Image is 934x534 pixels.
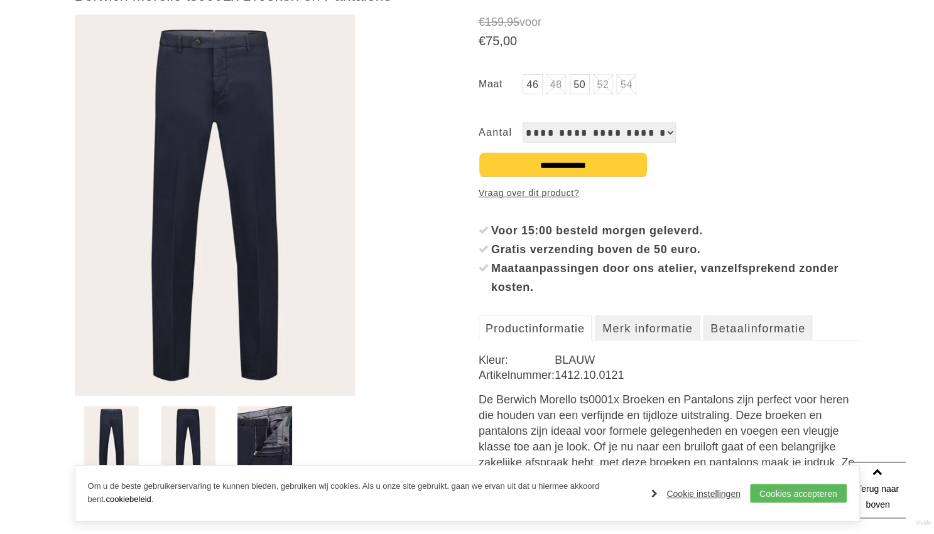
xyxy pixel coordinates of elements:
span: € [479,34,486,48]
a: 46 [523,74,543,94]
img: Berwich Morello ts0001x Broeken en Pantalons [75,14,355,396]
span: , [499,34,503,48]
div: De Berwich Morello ts0001x Broeken en Pantalons zijn perfect voor heren die houden van een verfij... [479,392,860,518]
dd: 1412.10.0121 [555,368,859,383]
img: berwich-morello-ts0001x-broeken-en-pantalons [237,406,292,480]
ul: Maat [479,74,860,97]
p: Om u de beste gebruikerservaring te kunnen bieden, gebruiken wij cookies. Als u onze site gebruik... [88,480,639,506]
div: Voor 15:00 besteld morgen geleverd. [491,221,860,240]
a: Betaalinformatie [703,315,812,341]
div: Gratis verzending boven de 50 euro. [491,240,860,259]
span: € [479,16,485,28]
dt: Kleur: [479,352,555,368]
span: 159 [485,16,504,28]
span: 95 [507,16,519,28]
span: 75 [486,34,499,48]
img: berwich-morello-ts0001x-broeken-en-pantalons [84,406,139,480]
a: Cookie instellingen [651,484,741,503]
a: Cookies accepteren [750,484,847,503]
span: 00 [503,34,517,48]
label: Aantal [479,123,523,143]
a: cookiebeleid [106,494,151,504]
a: Vraag over dit product? [479,183,579,202]
a: Merk informatie [595,315,700,341]
a: Divide [915,515,931,531]
span: , [504,16,507,28]
a: Productinformatie [479,315,592,341]
a: 50 [570,74,590,94]
li: Maataanpassingen door ons atelier, vanzelfsprekend zonder kosten. [479,259,860,297]
img: berwich-morello-ts0001x-broeken-en-pantalons [161,406,215,480]
dt: Artikelnummer: [479,368,555,383]
dd: BLAUW [555,352,859,368]
a: Terug naar boven [849,462,906,518]
span: voor [479,14,860,30]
